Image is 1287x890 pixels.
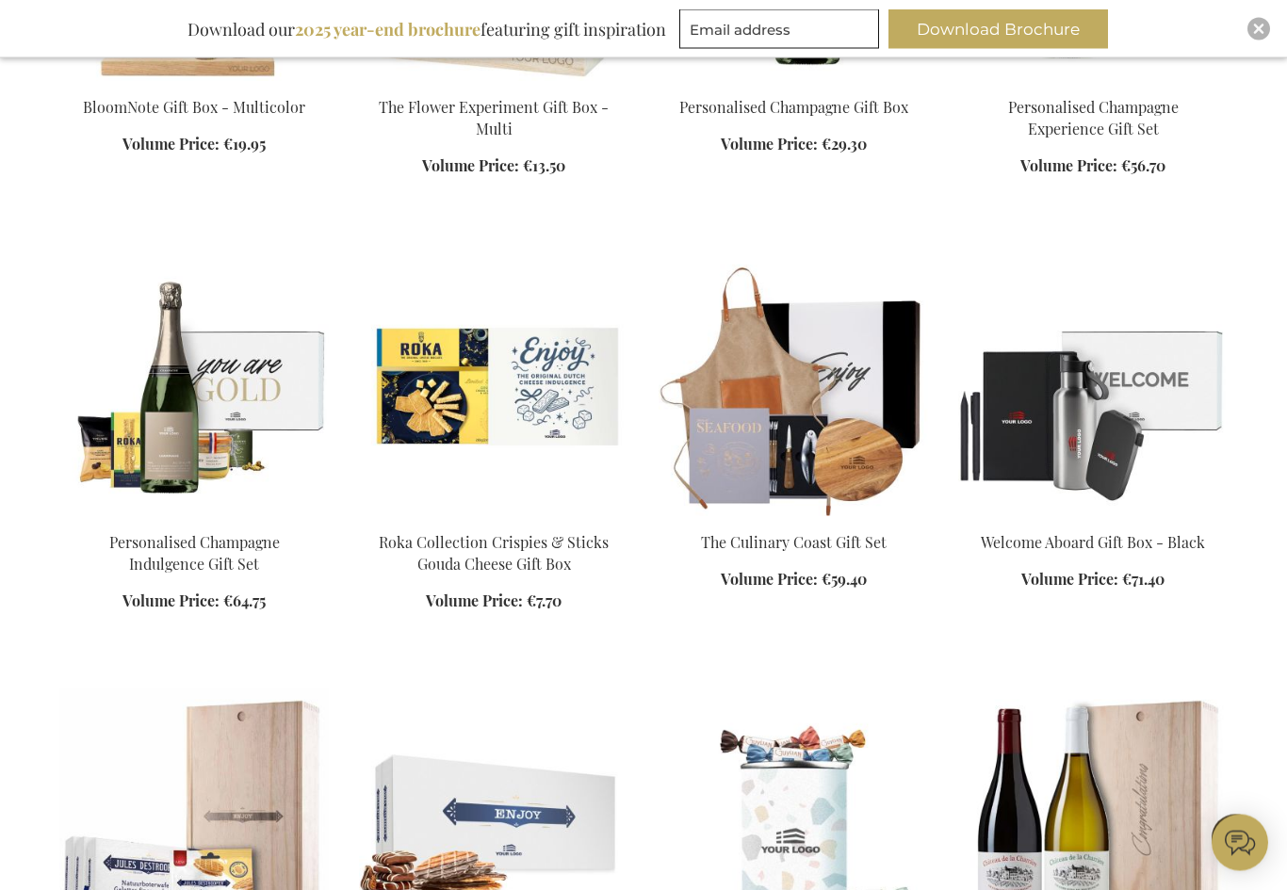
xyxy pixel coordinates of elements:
span: Volume Price: [1020,156,1117,176]
input: Email address [679,9,879,49]
a: Roka Collection Crispies & Sticks Gouda Cheese Gift Box [379,533,609,574]
a: Volume Price: €29.30 [721,135,867,156]
span: Volume Price: [721,570,818,590]
span: €29.30 [822,135,867,154]
span: €56.70 [1121,156,1165,176]
a: Volume Price: €59.40 [721,570,867,591]
img: Roka Collection Crispies & Sticks Gouda Cheese Gift Box [359,253,628,517]
a: Volume Price: €7.70 [426,591,562,613]
span: €71.40 [1122,570,1165,590]
a: BloomNote Gift Box - Multicolor [83,98,305,118]
span: €7.70 [527,591,562,611]
div: Close [1247,18,1270,40]
span: Volume Price: [122,591,220,611]
span: €59.40 [822,570,867,590]
a: Volume Price: €56.70 [1020,156,1165,178]
a: Volume Price: €13.50 [422,156,565,178]
a: Personalised Champagne Experience Gift Set [1008,98,1179,139]
img: The Culinary Coast Gift Set [659,253,928,517]
img: Personalised Champagne Indulgence Gift Set [59,253,329,517]
div: Download our featuring gift inspiration [179,9,675,49]
iframe: belco-activator-frame [1212,815,1268,871]
a: Volume Price: €19.95 [122,135,266,156]
img: Welcome Aboard Gift Box - Black [958,253,1228,517]
span: Volume Price: [721,135,818,154]
a: Welcome Aboard Gift Box - Black [958,510,1228,527]
span: €13.50 [523,156,565,176]
b: 2025 year-end brochure [295,18,481,40]
a: Personalised Champagne Indulgence Gift Set [59,510,329,527]
span: €64.75 [223,591,266,611]
span: Volume Price: [426,591,523,611]
a: Personalised Champagne Gift Box [679,98,908,118]
a: Personalised Champagne Indulgence Gift Set [109,533,280,574]
a: Personalised Champagne Experience Gift Set [958,74,1228,92]
span: Volume Price: [1021,570,1118,590]
a: BloomNote Gift Box - Multicolor [59,74,329,92]
a: Personalised Champagne Gift Box [659,74,928,92]
a: Volume Price: €71.40 [1021,570,1165,591]
a: Welcome Aboard Gift Box - Black [981,533,1205,553]
a: The Culinary Coast Gift Set [701,533,887,553]
button: Download Brochure [888,9,1108,49]
a: The Flower Experiment Gift Box - Multi [379,98,609,139]
span: Volume Price: [422,156,519,176]
img: Close [1253,24,1264,35]
span: Volume Price: [122,135,220,154]
a: Roka Collection Crispies & Sticks Gouda Cheese Gift Box [359,510,628,527]
form: marketing offers and promotions [679,9,885,55]
a: The Culinary Coast Gift Set [659,510,928,527]
a: Volume Price: €64.75 [122,591,266,613]
a: The Flower Experiment Gift Box - Multi [359,74,628,92]
span: €19.95 [223,135,266,154]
